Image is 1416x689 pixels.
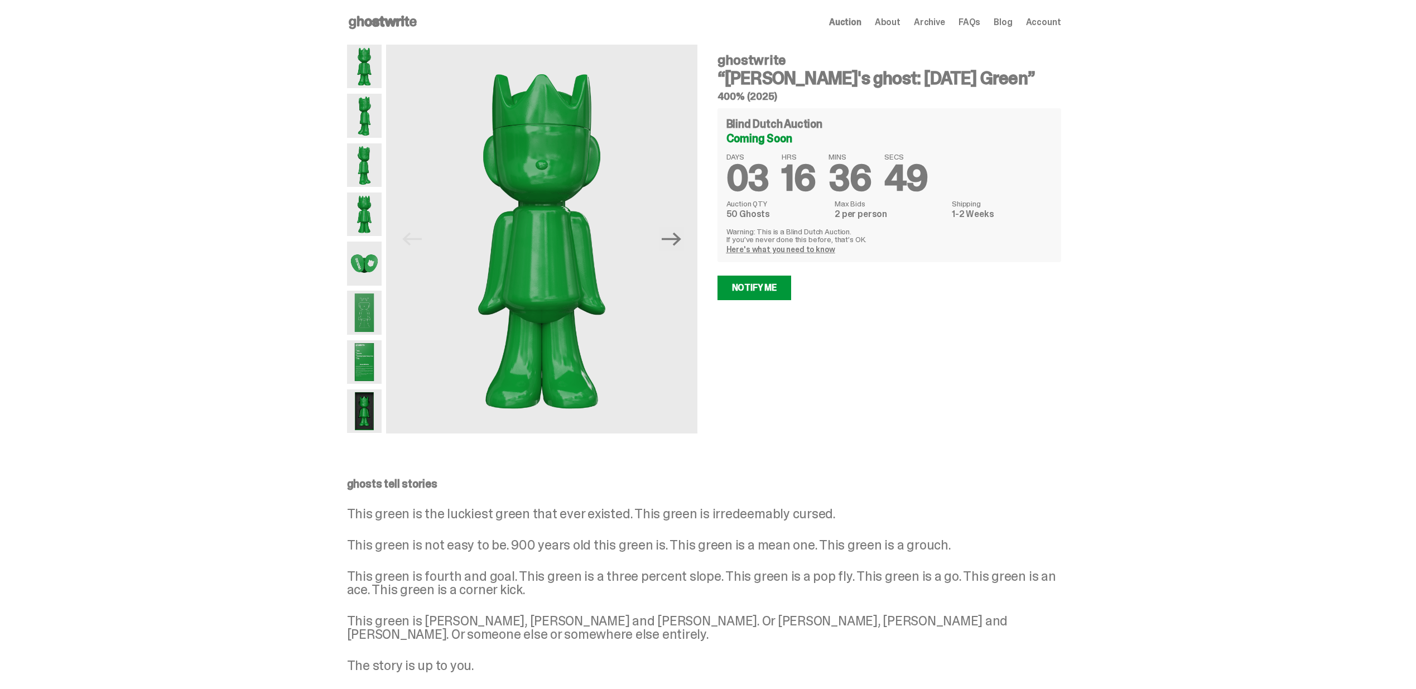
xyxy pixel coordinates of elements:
[884,153,928,161] span: SECS
[717,69,1061,87] h3: “[PERSON_NAME]'s ghost: [DATE] Green”
[829,18,861,27] a: Auction
[726,153,769,161] span: DAYS
[347,94,382,137] img: Schrodinger_Green_Hero_2.png
[782,153,815,161] span: HRS
[726,228,1052,243] p: Warning: This is a Blind Dutch Auction. If you’ve never done this before, that’s OK.
[726,244,835,254] a: Here's what you need to know
[347,291,382,334] img: Schrodinger_Green_Hero_9.png
[782,155,815,201] span: 16
[347,389,382,433] img: Schrodinger_Green_Hero_13.png
[875,18,900,27] a: About
[829,153,871,161] span: MINS
[726,155,769,201] span: 03
[829,155,871,201] span: 36
[347,340,382,384] img: Schrodinger_Green_Hero_12.png
[835,200,945,208] dt: Max Bids
[347,143,382,187] img: Schrodinger_Green_Hero_3.png
[952,210,1052,219] dd: 1-2 Weeks
[884,155,928,201] span: 49
[994,18,1012,27] a: Blog
[1026,18,1061,27] a: Account
[835,210,945,219] dd: 2 per person
[659,227,684,251] button: Next
[952,200,1052,208] dt: Shipping
[726,200,828,208] dt: Auction QTY
[386,45,697,433] img: Schrodinger_Green_Hero_1.png
[726,118,822,129] h4: Blind Dutch Auction
[726,133,1052,144] div: Coming Soon
[347,570,1061,596] p: This green is fourth and goal. This green is a three percent slope. This green is a pop fly. This...
[347,659,1061,672] p: The story is up to you.
[717,276,792,300] a: Notify Me
[717,91,1061,102] h5: 400% (2025)
[959,18,980,27] a: FAQs
[347,538,1061,552] p: This green is not easy to be. 900 years old this green is. This green is a mean one. This green i...
[347,507,1061,521] p: This green is the luckiest green that ever existed. This green is irredeemably cursed.
[347,45,382,88] img: Schrodinger_Green_Hero_1.png
[347,192,382,236] img: Schrodinger_Green_Hero_6.png
[347,478,1061,489] p: ghosts tell stories
[914,18,945,27] a: Archive
[347,242,382,285] img: Schrodinger_Green_Hero_7.png
[726,210,828,219] dd: 50 Ghosts
[717,54,1061,67] h4: ghostwrite
[347,614,1061,641] p: This green is [PERSON_NAME], [PERSON_NAME] and [PERSON_NAME]. Or [PERSON_NAME], [PERSON_NAME] and...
